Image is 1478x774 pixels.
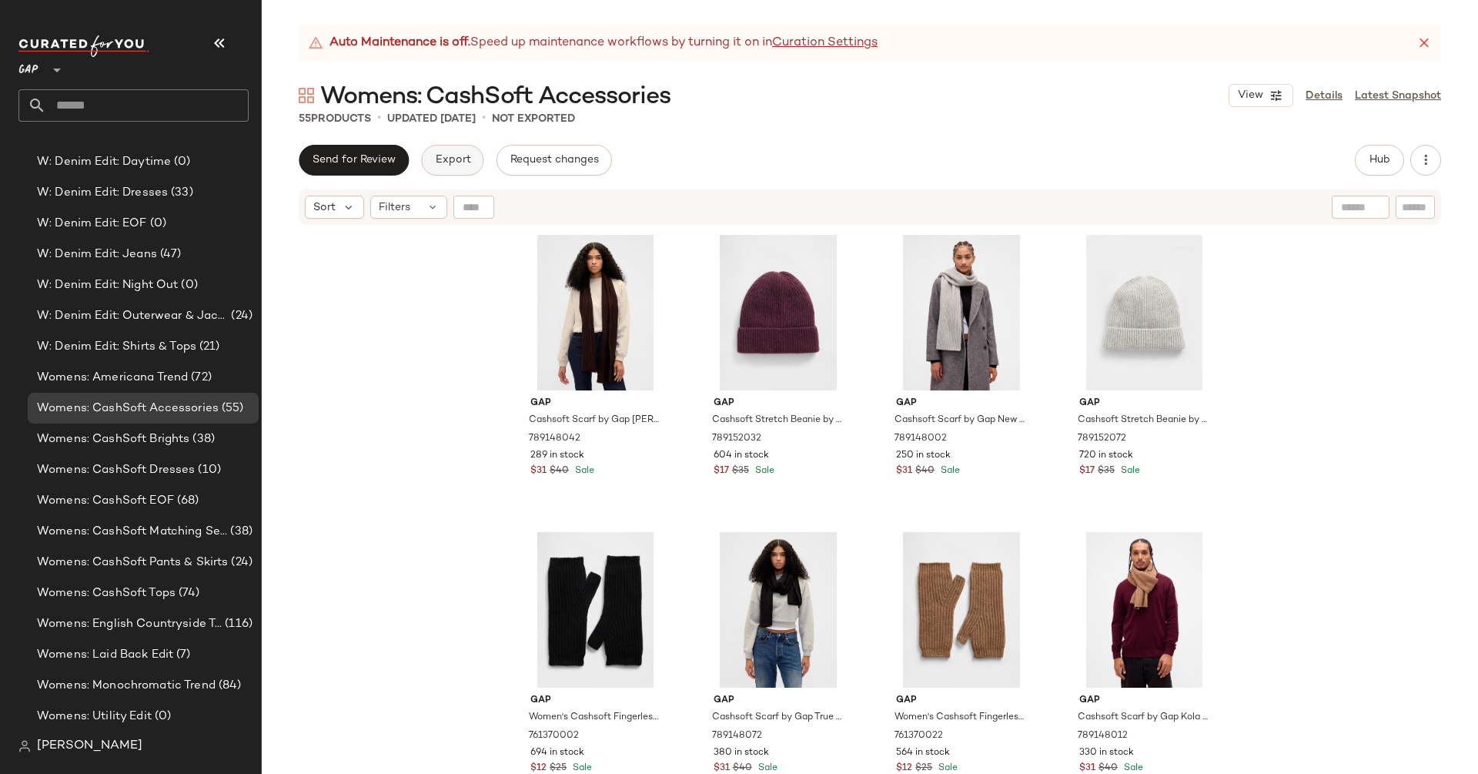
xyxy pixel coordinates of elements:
span: Womens: CashSoft Matching Sets [37,523,227,541]
span: (68) [174,492,199,510]
span: (72) [188,369,212,387]
span: Women's Cashsoft Fingerless Mittens by Gap Kola Nut Brown Size XS [894,711,1025,725]
span: Cashsoft Stretch Beanie by Gap New [PERSON_NAME] One Size [1078,414,1208,427]
span: Womens: CashSoft Accessories [37,400,219,417]
span: (7) [173,646,190,664]
span: 789148012 [1078,729,1128,743]
span: Cashsoft Scarf by Gap True Black One Size [712,711,842,725]
img: cn60737346.jpg [884,235,1038,390]
span: 789152032 [712,432,761,446]
span: Cashsoft Scarf by Gap New [PERSON_NAME] One Size [894,414,1025,427]
span: Women's Cashsoft Fingerless Mittens by Gap True Black Size XS [529,711,659,725]
a: Curation Settings [772,34,878,52]
span: $17 [1079,464,1095,478]
span: Sale [935,763,958,773]
span: Womens: Utility Edit [37,708,152,725]
span: Gap [1079,397,1209,410]
span: Womens: CashSoft Accessories [320,82,670,112]
img: svg%3e [299,88,314,103]
span: Gap [896,397,1026,410]
span: 789148072 [712,729,762,743]
button: Export [421,145,483,176]
span: Gap [714,694,844,708]
img: cn59778575.jpg [1067,235,1222,390]
a: Latest Snapshot [1355,88,1441,104]
span: (0) [147,215,166,233]
span: W: Denim Edit: Dresses [37,184,168,202]
span: Cashsoft Stretch Beanie by Gap Tuscan Red One Size [712,414,842,427]
span: W: Denim Edit: EOF [37,215,147,233]
span: Womens: Monochromatic Trend [37,677,216,695]
button: Send for Review [299,145,409,176]
span: (116) [222,615,252,633]
span: Womens: Laid Back Edit [37,646,173,664]
button: View [1229,84,1293,107]
span: Hub [1369,154,1390,166]
span: (0) [171,153,190,171]
span: (24) [228,554,252,571]
span: $40 [915,464,935,478]
span: • [482,109,486,128]
span: 380 in stock [714,746,769,760]
span: Sale [755,763,777,773]
span: (33) [168,184,193,202]
span: 604 in stock [714,449,769,463]
span: Gap [1079,694,1209,708]
span: $40 [550,464,569,478]
span: 564 in stock [896,746,950,760]
button: Request changes [497,145,612,176]
span: $31 [896,464,912,478]
span: Sale [938,466,960,476]
span: (55) [219,400,244,417]
span: (38) [227,523,252,541]
span: Womens: CashSoft Brights [37,431,189,448]
span: $31 [530,464,547,478]
span: Filters [379,199,410,216]
span: 694 in stock [530,746,584,760]
span: Sale [752,466,774,476]
span: Gap [714,397,844,410]
span: Womens: English Countryside Trend [37,615,222,633]
span: (0) [178,276,197,294]
span: 289 in stock [530,449,584,463]
div: Speed up maintenance workflows by turning it on in [308,34,878,52]
span: Sort [313,199,336,216]
span: Womens: Americana Trend [37,369,188,387]
span: Womens: CashSoft Dresses [37,461,195,479]
span: (47) [157,246,182,263]
span: $35 [732,464,749,478]
a: Details [1306,88,1343,104]
button: Hub [1355,145,1404,176]
span: W: Denim Edit: Daytime [37,153,171,171]
p: Not Exported [492,111,575,127]
span: (74) [176,585,200,602]
span: Womens: CashSoft Pants & Skirts [37,554,228,571]
span: Sale [570,763,592,773]
span: Request changes [510,154,599,166]
span: (84) [216,677,242,695]
img: cn59936317.jpg [518,532,673,688]
span: 761370002 [529,729,579,743]
span: 720 in stock [1079,449,1133,463]
img: cn59776485.jpg [701,235,856,390]
span: (24) [228,307,252,325]
span: 789148042 [529,432,580,446]
span: 55 [299,113,311,125]
span: W: Denim Edit: Jeans [37,246,157,263]
span: 330 in stock [1079,746,1134,760]
span: (0) [152,708,171,725]
span: Sale [1121,763,1143,773]
div: Products [299,111,371,127]
span: (21) [196,338,220,356]
span: View [1237,89,1263,102]
span: $17 [714,464,729,478]
span: (38) [189,431,215,448]
img: cn60727473.jpg [701,532,856,688]
img: cn59936245.jpg [884,532,1038,688]
img: svg%3e [18,740,31,752]
span: Womens: CashSoft EOF [37,492,174,510]
span: 789148002 [894,432,947,446]
img: cfy_white_logo.C9jOOHJF.svg [18,35,149,57]
span: 761370022 [894,729,943,743]
span: W: Denim Edit: Night Out [37,276,178,294]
